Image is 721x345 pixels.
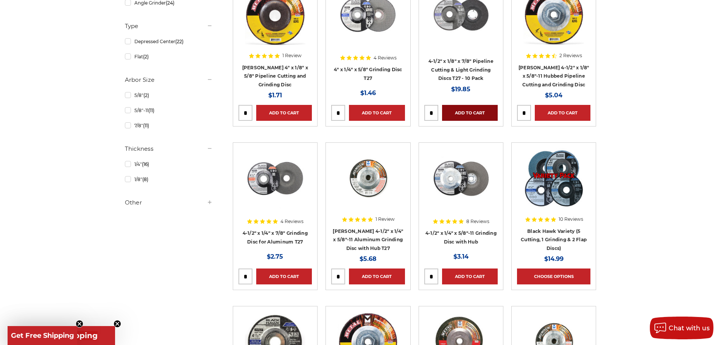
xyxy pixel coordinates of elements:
span: $5.68 [360,255,377,262]
a: Add to Cart [535,105,590,121]
span: Chat with us [669,325,710,332]
a: Depressed Center [125,35,213,48]
img: BHA 4.5 Inch Grinding Wheel with 5/8 inch hub [431,148,491,209]
button: Chat with us [650,317,713,339]
span: 4 Reviews [280,219,304,224]
a: [PERSON_NAME] 4" x 1/8" x 5/8" Pipeline Cutting and Grinding Disc [242,65,308,87]
a: Add to Cart [349,269,405,284]
img: Black Hawk Variety (5 Cutting, 1 Grinding & 2 Flap Discs) [523,148,584,209]
a: Flat [125,50,213,63]
a: Add to Cart [442,269,498,284]
span: (16) [142,161,149,167]
span: $1.71 [268,92,282,99]
a: Choose Options [517,269,590,284]
a: 4" x 1/4" x 5/8" Grinding Disc T27 [334,67,402,81]
a: Add to Cart [442,105,498,121]
span: (2) [143,54,149,59]
a: 4-1/2" x 1/8" x 7/8" Pipeline Cutting & Light Grinding Discs T27 - 10 Pack [428,58,494,81]
a: 4-1/2" x 1/4" x 7/8" Grinding Disc for Aluminum T27 [243,230,308,245]
h5: Type [125,22,213,31]
a: Black Hawk Variety (5 Cutting, 1 Grinding & 2 Flap Discs) [517,148,590,222]
a: 1/4" [125,158,213,171]
span: 8 Reviews [466,219,489,224]
span: $19.85 [451,86,470,93]
a: Black Hawk Variety (5 Cutting, 1 Grinding & 2 Flap Discs) [521,228,587,251]
span: (8) [142,176,148,182]
img: BHA 4.5 inch grinding disc for aluminum [245,148,305,209]
span: 4 Reviews [374,56,397,60]
a: 5/8" [125,89,213,102]
a: 7/8" [125,119,213,132]
a: Aluminum Grinding Wheel with Hub [331,148,405,222]
h5: Thickness [125,144,213,153]
a: BHA 4.5 Inch Grinding Wheel with 5/8 inch hub [424,148,498,222]
div: Get Free ShippingClose teaser [8,326,115,345]
span: (22) [175,39,184,44]
span: (2) [143,92,149,98]
span: (11) [143,123,149,128]
h5: Other [125,198,213,207]
a: 5/8"-11 [125,104,213,117]
a: Add to Cart [349,105,405,121]
span: $5.04 [545,92,562,99]
a: BHA 4.5 inch grinding disc for aluminum [238,148,312,222]
span: (11) [148,108,154,113]
a: 4-1/2" x 1/4" x 5/8"-11 Grinding Disc with Hub [425,230,497,245]
a: [PERSON_NAME] 4-1/2" x 1/8" x 5/8"-11 Hubbed Pipeline Cutting and Grinding Disc [519,65,589,87]
button: Close teaser [76,320,83,328]
div: Get Free ShippingClose teaser [8,326,77,345]
span: $3.14 [453,253,469,260]
a: [PERSON_NAME] 4-1/2" x 1/4" x 5/8"-11 Aluminum Grinding Disc with Hub T27 [333,228,403,251]
span: $2.75 [267,253,283,260]
h5: Arbor Size [125,75,213,84]
button: Close teaser [114,320,121,328]
img: Aluminum Grinding Wheel with Hub [338,148,398,209]
a: 1/8" [125,173,213,186]
span: $14.99 [544,255,564,262]
a: Add to Cart [256,269,312,284]
a: Add to Cart [256,105,312,121]
span: $1.46 [360,89,376,97]
span: Get Free Shipping [11,331,74,340]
